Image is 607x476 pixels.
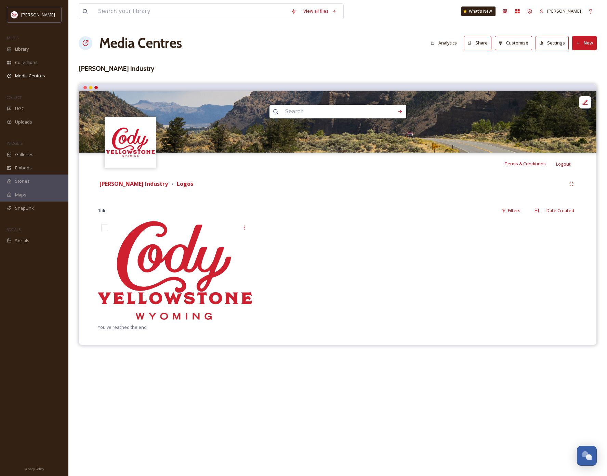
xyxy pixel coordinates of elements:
[7,95,22,100] span: COLLECT
[300,4,340,18] a: View all files
[7,227,21,232] span: SOCIALS
[21,12,55,18] span: [PERSON_NAME]
[100,180,168,188] strong: [PERSON_NAME] Industry
[543,204,578,217] div: Date Created
[15,119,32,125] span: Uploads
[495,36,532,50] button: Customise
[547,8,581,14] span: [PERSON_NAME]
[15,59,38,66] span: Collections
[15,73,45,79] span: Media Centres
[427,36,460,50] button: Analytics
[15,46,29,52] span: Library
[427,36,464,50] a: Analytics
[572,36,597,50] button: New
[11,11,18,18] img: images%20(1).png
[464,36,491,50] button: Share
[504,159,556,168] a: Terms & Conditions
[577,446,597,466] button: Open Chat
[536,36,569,50] button: Settings
[98,324,147,330] span: You've reached the end
[461,7,496,16] a: What's New
[95,4,288,19] input: Search your library
[556,161,571,167] span: Logout
[15,105,24,112] span: UGC
[7,35,19,40] span: MEDIA
[15,178,30,184] span: Stories
[498,204,524,217] div: Filters
[79,91,596,153] img: 0824_SHASHONENATIONALFOREST_VEHICAL.jpg
[15,237,29,244] span: Socials
[99,33,182,53] a: Media Centres
[24,464,44,473] a: Privacy Policy
[15,192,26,198] span: Maps
[504,160,546,167] span: Terms & Conditions
[536,36,572,50] a: Settings
[495,36,536,50] a: Customise
[98,221,252,320] img: PCTC_LOGO_wyoming_RED_vert.eps
[15,205,34,211] span: SnapLink
[24,467,44,471] span: Privacy Policy
[79,64,597,74] h3: [PERSON_NAME] Industry
[536,4,584,18] a: [PERSON_NAME]
[106,117,155,167] img: images%20(1).png
[7,141,23,146] span: WIDGETS
[15,165,32,171] span: Embeds
[177,180,193,188] strong: Logos
[282,104,375,119] input: Search
[98,207,107,214] span: 1 file
[15,151,34,158] span: Galleries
